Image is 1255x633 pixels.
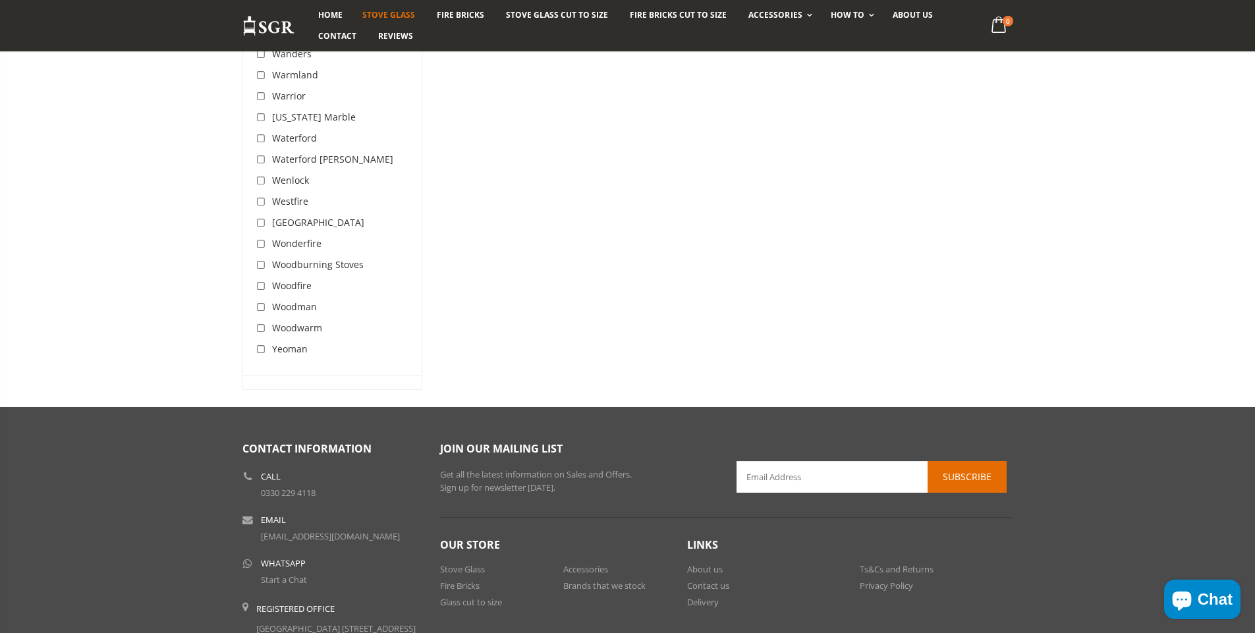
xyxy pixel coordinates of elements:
span: Woodwarm [272,321,322,334]
span: Stove Glass Cut To Size [506,9,608,20]
a: Accessories [563,563,608,575]
span: Links [687,537,718,552]
span: Woodman [272,300,317,313]
a: Fire Bricks [427,5,494,26]
span: Woodburning Stoves [272,258,364,271]
span: Yeoman [272,343,308,355]
input: Email Address [737,461,1007,493]
a: [EMAIL_ADDRESS][DOMAIN_NAME] [261,530,400,542]
span: Warrior [272,90,306,102]
a: About us [687,563,723,575]
b: Registered Office [256,603,335,615]
span: Accessories [748,9,802,20]
a: How To [821,5,881,26]
span: Wanders [272,47,312,60]
b: WhatsApp [261,559,306,568]
span: Reviews [378,30,413,41]
a: Ts&Cs and Returns [860,563,934,575]
img: Stove Glass Replacement [242,15,295,37]
a: 0 [986,13,1013,39]
span: Waterford [272,132,317,144]
span: Contact [318,30,356,41]
a: 0330 229 4118 [261,487,316,499]
b: Email [261,516,286,524]
span: Join our mailing list [440,441,563,456]
a: Accessories [739,5,818,26]
span: About us [893,9,933,20]
span: Contact Information [242,441,372,456]
a: Stove Glass [352,5,425,26]
button: Subscribe [928,461,1007,493]
a: Home [308,5,352,26]
a: Start a Chat [261,574,307,586]
span: Stove Glass [362,9,415,20]
span: Wenlock [272,174,309,186]
a: Stove Glass Cut To Size [496,5,618,26]
a: Brands that we stock [563,580,646,592]
a: Contact us [687,580,729,592]
span: [GEOGRAPHIC_DATA] [272,216,364,229]
span: Waterford [PERSON_NAME] [272,153,393,165]
a: Privacy Policy [860,580,913,592]
a: Fire Bricks [440,580,480,592]
span: Westfire [272,195,308,207]
b: Call [261,472,281,481]
span: Home [318,9,343,20]
a: Delivery [687,596,719,608]
span: Warmland [272,69,318,81]
a: Reviews [368,26,423,47]
a: Stove Glass [440,563,485,575]
span: How To [831,9,864,20]
a: Contact [308,26,366,47]
p: Get all the latest information on Sales and Offers. Sign up for newsletter [DATE]. [440,468,717,494]
inbox-online-store-chat: Shopify online store chat [1160,580,1244,622]
span: 0 [1003,16,1013,26]
span: Our Store [440,537,500,552]
span: Fire Bricks [437,9,484,20]
span: [US_STATE] Marble [272,111,356,123]
span: Fire Bricks Cut To Size [630,9,727,20]
span: Woodfire [272,279,312,292]
a: Glass cut to size [440,596,502,608]
span: Wonderfire [272,237,321,250]
a: About us [883,5,943,26]
a: Fire Bricks Cut To Size [620,5,737,26]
